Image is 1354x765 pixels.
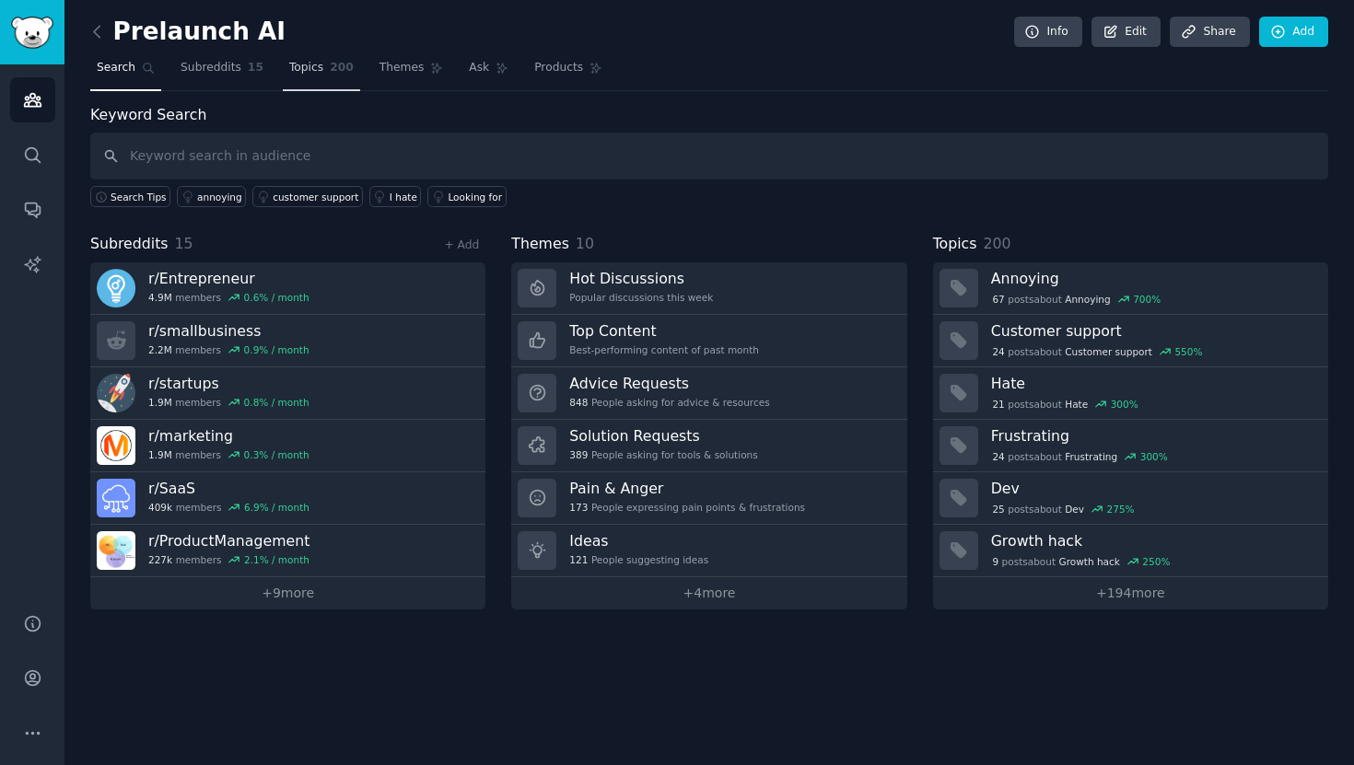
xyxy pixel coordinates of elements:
[148,343,172,356] span: 2.2M
[448,191,502,203] div: Looking for
[569,396,769,409] div: People asking for advice & resources
[992,293,1004,306] span: 67
[90,186,170,207] button: Search Tips
[244,396,309,409] div: 0.8 % / month
[90,233,169,256] span: Subreddits
[1065,345,1152,358] span: Customer support
[197,191,242,203] div: annoying
[177,186,246,207] a: annoying
[933,233,977,256] span: Topics
[991,553,1172,570] div: post s about
[90,262,485,315] a: r/Entrepreneur4.9Mmembers0.6% / month
[992,555,998,568] span: 9
[97,269,135,307] img: Entrepreneur
[511,315,906,367] a: Top ContentBest-performing content of past month
[1174,345,1202,358] div: 550 %
[1091,17,1161,48] a: Edit
[148,374,309,393] h3: r/ startups
[462,53,515,91] a: Ask
[1142,555,1170,568] div: 250 %
[569,448,588,461] span: 389
[534,60,583,76] span: Products
[1170,17,1249,48] a: Share
[97,426,135,465] img: marketing
[991,269,1315,288] h3: Annoying
[97,479,135,517] img: SaaS
[148,426,309,446] h3: r/ marketing
[991,479,1315,498] h3: Dev
[569,448,757,461] div: People asking for tools & solutions
[991,448,1170,465] div: post s about
[244,501,309,514] div: 6.9 % / month
[992,398,1004,411] span: 21
[1107,503,1135,516] div: 275 %
[148,448,172,461] span: 1.9M
[148,479,309,498] h3: r/ SaaS
[569,291,713,304] div: Popular discussions this week
[1065,293,1110,306] span: Annoying
[390,191,417,203] div: I hate
[90,53,161,91] a: Search
[97,374,135,412] img: startups
[244,343,309,356] div: 0.9 % / month
[248,60,263,76] span: 15
[1065,398,1088,411] span: Hate
[148,321,309,341] h3: r/ smallbusiness
[244,291,309,304] div: 0.6 % / month
[511,367,906,420] a: Advice Requests848People asking for advice & resources
[148,553,172,566] span: 227k
[148,531,309,551] h3: r/ ProductManagement
[148,553,309,566] div: members
[569,396,588,409] span: 848
[111,191,167,203] span: Search Tips
[148,448,309,461] div: members
[511,420,906,472] a: Solution Requests389People asking for tools & solutions
[469,60,489,76] span: Ask
[90,17,286,47] h2: Prelaunch AI
[90,133,1328,180] input: Keyword search in audience
[569,501,805,514] div: People expressing pain points & frustrations
[148,291,309,304] div: members
[511,472,906,525] a: Pain & Anger173People expressing pain points & frustrations
[148,396,309,409] div: members
[569,531,708,551] h3: Ideas
[90,577,485,609] a: +9more
[576,235,594,252] span: 10
[991,321,1315,341] h3: Customer support
[528,53,609,91] a: Products
[933,315,1328,367] a: Customer support24postsaboutCustomer support550%
[511,525,906,577] a: Ideas121People suggesting ideas
[427,186,506,207] a: Looking for
[148,291,172,304] span: 4.9M
[90,106,206,123] label: Keyword Search
[1259,17,1328,48] a: Add
[90,420,485,472] a: r/marketing1.9Mmembers0.3% / month
[97,60,135,76] span: Search
[569,479,805,498] h3: Pain & Anger
[1140,450,1168,463] div: 300 %
[90,525,485,577] a: r/ProductManagement227kmembers2.1% / month
[1111,398,1138,411] div: 300 %
[1065,450,1117,463] span: Frustrating
[511,233,569,256] span: Themes
[933,367,1328,420] a: Hate21postsaboutHate300%
[444,238,479,251] a: + Add
[569,269,713,288] h3: Hot Discussions
[569,501,588,514] span: 173
[273,191,358,203] div: customer support
[991,531,1315,551] h3: Growth hack
[244,448,309,461] div: 0.3 % / month
[933,472,1328,525] a: Dev25postsaboutDev275%
[181,60,241,76] span: Subreddits
[175,235,193,252] span: 15
[991,396,1140,412] div: post s about
[992,450,1004,463] span: 24
[511,577,906,609] a: +4more
[174,53,270,91] a: Subreddits15
[97,531,135,570] img: ProductManagement
[991,426,1315,446] h3: Frustrating
[148,396,172,409] span: 1.9M
[569,374,769,393] h3: Advice Requests
[90,472,485,525] a: r/SaaS409kmembers6.9% / month
[148,343,309,356] div: members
